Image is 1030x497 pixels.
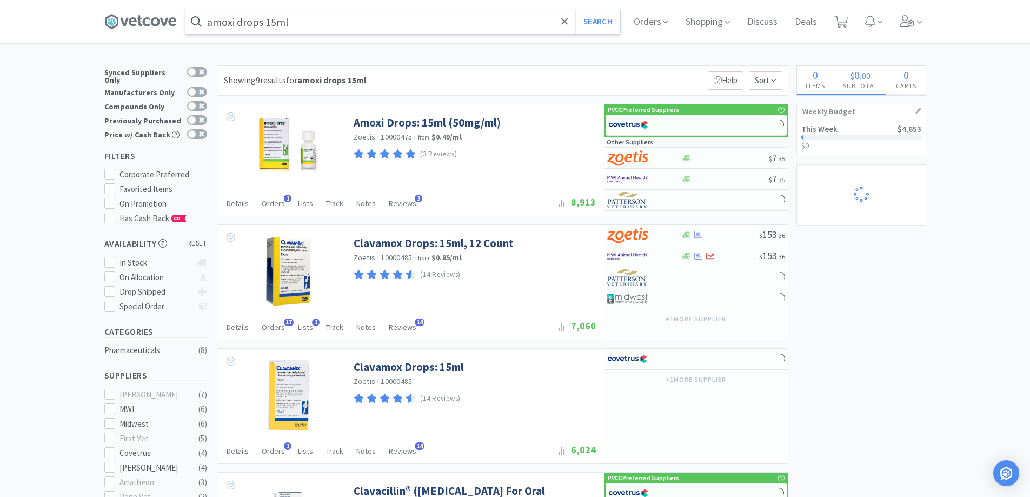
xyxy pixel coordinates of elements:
[777,176,785,184] span: . 35
[801,141,809,150] span: $0
[607,351,648,367] img: 77fca1acd8b6420a9015268ca798ef17_1.png
[420,393,461,405] p: (14 Reviews)
[198,403,207,416] div: ( 6 )
[104,150,207,162] h5: Filters
[660,372,731,387] button: +1more supplier
[887,81,926,91] h4: Carts
[119,432,187,445] div: First Vet
[607,137,653,147] p: Other Suppliers
[119,403,187,416] div: MWI
[104,369,207,382] h5: Suppliers
[607,227,648,243] img: a673e5ab4e5e497494167fe422e9a3ab.png
[284,442,291,450] span: 1
[420,269,461,281] p: (14 Reviews)
[415,442,424,450] span: 14
[414,253,416,262] span: ·
[119,388,187,401] div: [PERSON_NAME]
[297,75,367,85] strong: amoxi drops 15ml
[377,132,379,142] span: ·
[198,344,207,357] div: ( 8 )
[607,150,648,166] img: a673e5ab4e5e497494167fe422e9a3ab.png
[415,195,422,202] span: 3
[381,132,412,142] span: 10000475
[185,9,620,34] input: Search by item, sku, manufacturer, ingredient, size...
[354,236,514,250] a: Clavamox Drops: 15ml, 12 Count
[813,68,818,82] span: 0
[607,248,648,264] img: f6b2451649754179b5b4e0c70c3f7cb0_2.png
[608,104,679,115] p: PVCC Preferred Suppliers
[104,237,207,250] h5: Availability
[797,81,834,91] h4: Items
[262,322,285,332] span: Orders
[769,173,785,185] span: 7
[759,228,785,241] span: 153
[993,460,1019,486] div: Open Intercom Messenger
[284,195,291,202] span: 1
[312,319,320,326] span: 1
[227,446,249,456] span: Details
[777,253,785,261] span: . 36
[104,115,182,124] div: Previously Purchased
[354,132,376,142] a: Zoetis
[104,344,192,357] div: Pharmaceuticals
[418,254,430,262] span: from
[377,376,379,386] span: ·
[749,71,782,90] span: Sort
[608,473,679,483] p: PVCC Preferred Suppliers
[759,249,785,262] span: 153
[389,198,416,208] span: Reviews
[284,319,294,326] span: 17
[198,461,207,474] div: ( 4 )
[198,432,207,445] div: ( 5 )
[119,197,207,210] div: On Promotion
[286,75,367,85] span: for
[850,70,854,81] span: $
[119,256,191,269] div: In Stock
[187,238,207,249] span: reset
[104,326,207,338] h5: Categories
[834,70,887,81] div: .
[119,418,187,430] div: Midwest
[797,118,926,156] a: This Week$4,653$0
[801,125,838,133] h2: This Week
[119,168,207,181] div: Corporate Preferred
[104,87,182,96] div: Manufacturers Only
[420,149,457,160] p: (3 Reviews)
[119,461,187,474] div: [PERSON_NAME]
[415,319,424,326] span: 14
[198,447,207,460] div: ( 4 )
[326,446,343,456] span: Track
[381,376,412,386] span: 10000485
[298,198,313,208] span: Lists
[377,253,379,262] span: ·
[265,236,311,306] img: cb0adc2485fe4d999c82b47c5c994f30_22241.jpeg
[389,322,416,332] span: Reviews
[834,81,887,91] h4: Subtotal
[777,231,785,240] span: . 36
[104,67,182,84] div: Synced Suppliers Only
[235,115,343,176] img: 315e346fe50148718aced3402cdb4b90_152347.jpeg
[608,117,649,133] img: 77fca1acd8b6420a9015268ca798ef17_1.png
[356,198,376,208] span: Notes
[389,446,416,456] span: Reviews
[356,446,376,456] span: Notes
[119,300,191,313] div: Special Order
[298,322,313,332] span: Lists
[262,198,285,208] span: Orders
[790,17,821,27] a: Deals
[575,9,620,34] button: Search
[326,198,343,208] span: Track
[862,70,870,81] span: 00
[104,129,182,138] div: Price w/ Cash Back
[431,132,462,142] strong: $0.49 / ml
[354,360,464,374] a: Clavamox Drops: 15ml
[769,151,785,164] span: 7
[777,155,785,163] span: . 35
[119,213,187,223] span: Has Cash Back
[119,286,191,299] div: Drop Shipped
[903,68,909,82] span: 0
[268,360,309,430] img: 50992846bdf545b88da9b67c2bf9017e_242608.jpeg
[607,171,648,187] img: f6b2451649754179b5b4e0c70c3f7cb0_2.png
[898,124,921,134] span: $4,653
[198,476,207,489] div: ( 3 )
